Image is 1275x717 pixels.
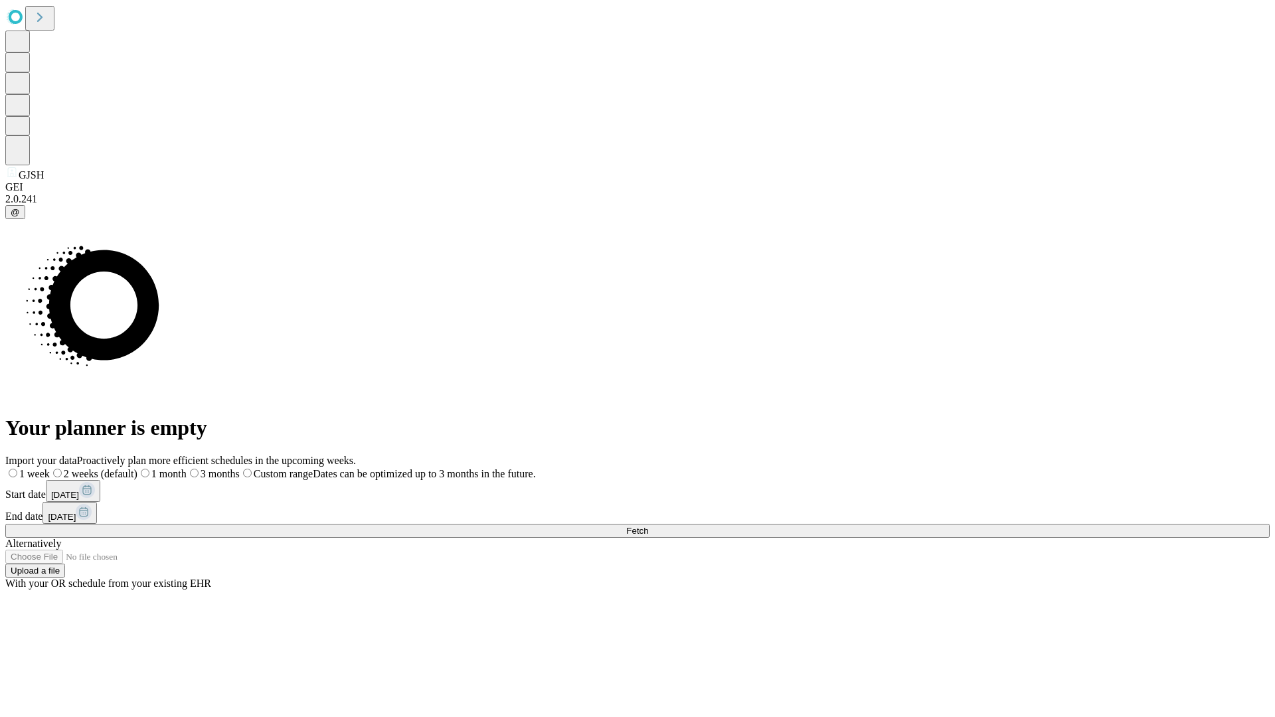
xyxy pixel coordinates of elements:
input: 1 month [141,469,149,477]
span: Alternatively [5,538,61,549]
span: Fetch [626,526,648,536]
div: Start date [5,480,1270,502]
button: @ [5,205,25,219]
button: Upload a file [5,564,65,578]
span: GJSH [19,169,44,181]
h1: Your planner is empty [5,416,1270,440]
span: Custom range [254,468,313,479]
input: 3 months [190,469,199,477]
input: 1 week [9,469,17,477]
span: [DATE] [48,512,76,522]
span: [DATE] [51,490,79,500]
div: End date [5,502,1270,524]
input: 2 weeks (default) [53,469,62,477]
span: 1 week [19,468,50,479]
button: [DATE] [46,480,100,502]
input: Custom rangeDates can be optimized up to 3 months in the future. [243,469,252,477]
span: 1 month [151,468,187,479]
span: @ [11,207,20,217]
span: Proactively plan more efficient schedules in the upcoming weeks. [77,455,356,466]
div: 2.0.241 [5,193,1270,205]
button: Fetch [5,524,1270,538]
span: Import your data [5,455,77,466]
span: With your OR schedule from your existing EHR [5,578,211,589]
span: 3 months [201,468,240,479]
div: GEI [5,181,1270,193]
span: Dates can be optimized up to 3 months in the future. [313,468,535,479]
button: [DATE] [42,502,97,524]
span: 2 weeks (default) [64,468,137,479]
